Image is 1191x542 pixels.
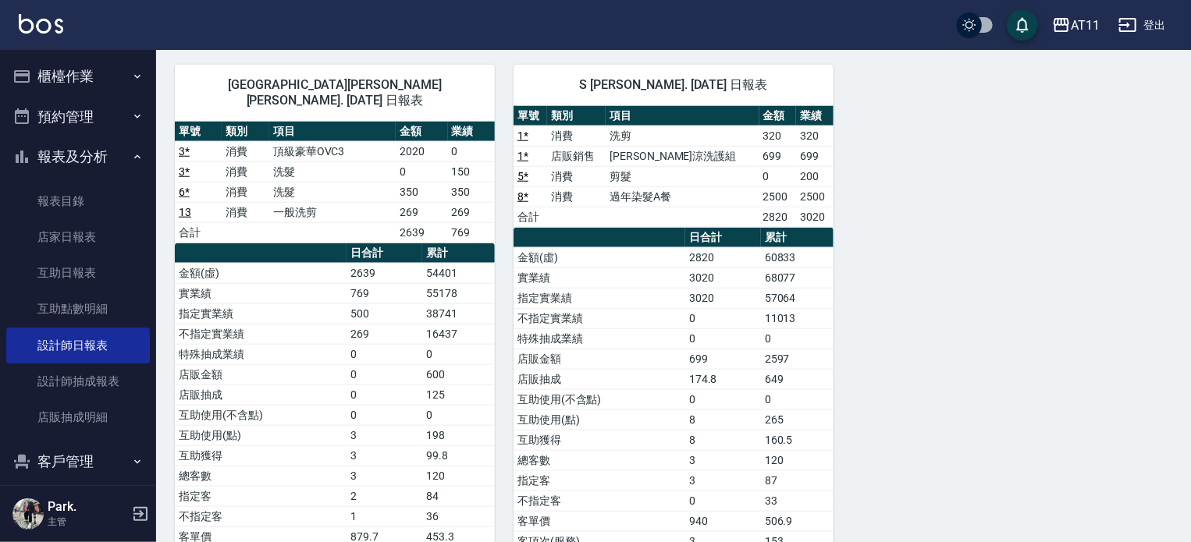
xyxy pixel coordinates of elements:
td: 350 [448,182,495,202]
td: 60833 [761,247,834,267]
td: 500 [347,303,422,324]
th: 日合計 [685,228,761,248]
td: 過年染髮A餐 [606,186,759,207]
td: 0 [347,344,422,364]
button: 報表及分析 [6,136,150,177]
td: 客單價 [514,511,685,531]
td: 769 [347,283,422,303]
td: 125 [422,384,495,405]
td: 269 [448,202,495,222]
td: 87 [761,470,834,491]
td: 120 [761,450,834,470]
td: 1 [347,506,422,526]
td: 2020 [396,141,448,161]
td: 2639 [347,263,422,283]
td: 600 [422,364,495,384]
th: 金額 [759,106,797,126]
td: 不指定客 [514,491,685,511]
td: 0 [685,491,761,511]
th: 項目 [269,122,396,142]
td: 3020 [685,267,761,288]
td: 174.8 [685,369,761,389]
td: 320 [796,126,834,146]
th: 日合計 [347,243,422,264]
a: 互助點數明細 [6,291,150,327]
td: 0 [761,328,834,349]
td: 0 [761,389,834,409]
th: 業績 [796,106,834,126]
td: 2639 [396,222,448,243]
td: 0 [347,364,422,384]
a: 報表目錄 [6,183,150,219]
td: 160.5 [761,430,834,450]
td: 699 [759,146,797,166]
td: 合計 [175,222,222,243]
th: 累計 [422,243,495,264]
td: 269 [396,202,448,222]
td: 38741 [422,303,495,324]
td: 3 [347,425,422,445]
td: 店販銷售 [547,146,606,166]
td: 頂級豪華OVC3 [269,141,396,161]
td: 實業績 [514,267,685,288]
td: 120 [422,466,495,486]
img: Logo [19,14,63,34]
td: 269 [347,324,422,344]
button: 預約管理 [6,97,150,137]
td: 剪髮 [606,166,759,186]
td: 不指定客 [175,506,347,526]
td: 0 [347,405,422,425]
button: 櫃檯作業 [6,56,150,97]
td: 68077 [761,267,834,288]
td: 消費 [222,182,268,202]
td: 合計 [514,207,547,227]
th: 類別 [222,122,268,142]
td: 150 [448,161,495,182]
td: 198 [422,425,495,445]
td: 649 [761,369,834,389]
a: 設計師日報表 [6,328,150,363]
td: 互助使用(點) [514,409,685,430]
td: 消費 [222,161,268,182]
button: 登出 [1112,11,1172,40]
td: 0 [448,141,495,161]
button: 客戶管理 [6,441,150,482]
td: 350 [396,182,448,202]
td: 3020 [796,207,834,227]
a: 店家日報表 [6,219,150,255]
button: 員工及薪資 [6,482,150,523]
a: 13 [179,206,191,218]
td: 0 [396,161,448,182]
a: 店販抽成明細 [6,399,150,435]
td: 265 [761,409,834,430]
td: 消費 [547,186,606,207]
table: a dense table [175,122,495,243]
td: 2 [347,486,422,506]
th: 累計 [761,228,834,248]
td: 2500 [796,186,834,207]
button: save [1007,9,1038,41]
td: [PERSON_NAME]涼洗護組 [606,146,759,166]
p: 主管 [48,515,127,529]
th: 類別 [547,106,606,126]
h5: Park. [48,499,127,515]
td: 特殊抽成業績 [175,344,347,364]
td: 指定實業績 [175,303,347,324]
td: 消費 [222,202,268,222]
td: 總客數 [175,466,347,486]
td: 店販金額 [514,349,685,369]
td: 實業績 [175,283,347,303]
td: 0 [759,166,797,186]
td: 2597 [761,349,834,369]
td: 36 [422,506,495,526]
th: 單號 [514,106,547,126]
td: 84 [422,486,495,506]
td: 8 [685,409,761,430]
td: 不指定實業績 [514,308,685,328]
td: 消費 [547,166,606,186]
td: 消費 [547,126,606,146]
td: 互助使用(不含點) [514,389,685,409]
a: 設計師抽成報表 [6,363,150,399]
th: 項目 [606,106,759,126]
td: 店販抽成 [175,384,347,405]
